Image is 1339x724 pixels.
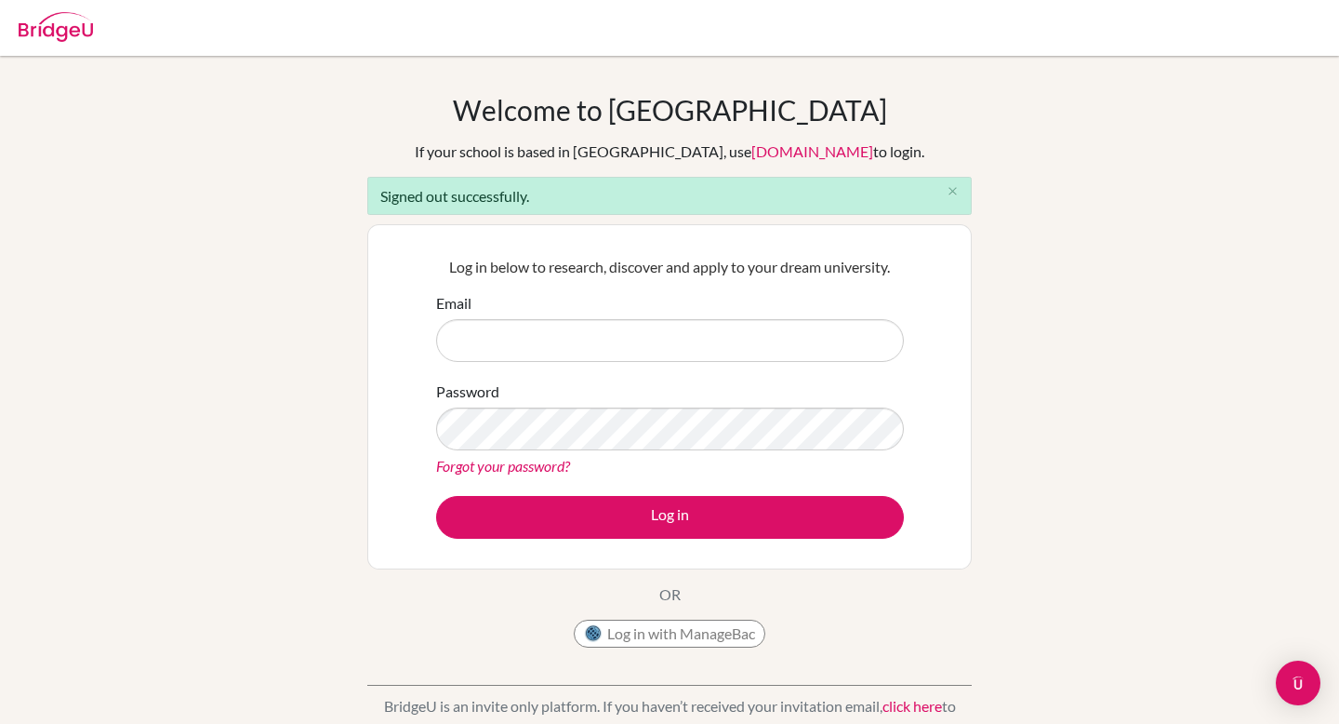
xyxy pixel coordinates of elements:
[436,496,904,539] button: Log in
[436,292,471,315] label: Email
[436,256,904,278] p: Log in below to research, discover and apply to your dream university.
[1276,661,1320,705] div: Open Intercom Messenger
[367,177,972,215] div: Signed out successfully.
[751,142,873,160] a: [DOMAIN_NAME]
[436,457,570,475] a: Forgot your password?
[19,12,93,42] img: Bridge-U
[946,184,960,198] i: close
[415,141,924,163] div: If your school is based in [GEOGRAPHIC_DATA], use to login.
[453,93,887,127] h1: Welcome to [GEOGRAPHIC_DATA]
[934,178,971,206] button: Close
[574,620,765,648] button: Log in with ManageBac
[659,583,681,606] p: OR
[882,697,942,715] a: click here
[436,381,499,403] label: Password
